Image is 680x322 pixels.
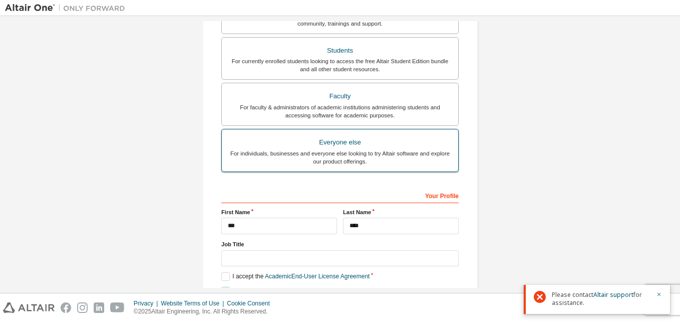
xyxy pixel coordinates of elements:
[228,103,452,119] div: For faculty & administrators of academic institutions administering students and accessing softwa...
[94,302,104,313] img: linkedin.svg
[221,287,366,295] label: I would like to receive marketing emails from Altair
[228,57,452,73] div: For currently enrolled students looking to access the free Altair Student Edition bundle and all ...
[5,3,130,13] img: Altair One
[552,291,650,307] span: Please contact for assistance.
[221,187,459,203] div: Your Profile
[228,149,452,166] div: For individuals, businesses and everyone else looking to try Altair software and explore our prod...
[134,307,276,316] p: © 2025 Altair Engineering, Inc. All Rights Reserved.
[134,299,161,307] div: Privacy
[61,302,71,313] img: facebook.svg
[343,208,459,216] label: Last Name
[265,273,370,280] a: Academic End-User License Agreement
[221,272,370,281] label: I accept the
[221,240,459,248] label: Job Title
[593,290,633,299] a: Altair support
[110,302,125,313] img: youtube.svg
[77,302,88,313] img: instagram.svg
[221,208,337,216] label: First Name
[228,44,452,58] div: Students
[228,89,452,103] div: Faculty
[3,302,55,313] img: altair_logo.svg
[227,299,275,307] div: Cookie Consent
[228,135,452,149] div: Everyone else
[161,299,227,307] div: Website Terms of Use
